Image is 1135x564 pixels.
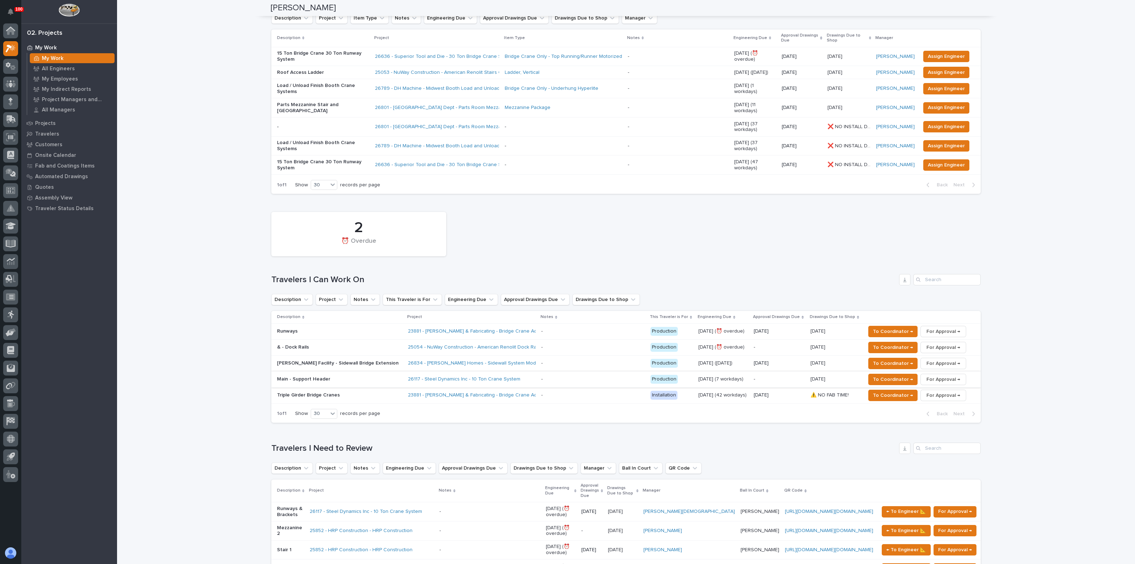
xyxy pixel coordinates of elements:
span: For Approval → [926,375,960,384]
button: ← To Engineer 📐 [882,525,931,536]
button: For Approval → [920,390,966,401]
p: & - Dock Rails [277,344,401,350]
h1: Travelers I Need to Review [271,443,896,454]
button: Ball In Court [619,462,663,474]
a: All Engineers [27,64,117,73]
span: For Approval → [938,546,972,554]
a: [PERSON_NAME] [643,547,682,553]
p: [DATE] [810,327,827,334]
input: Search [913,443,981,454]
p: [DATE] [754,392,804,398]
button: Assign Engineer [923,140,969,152]
button: For Approval → [920,342,966,353]
p: Approval Drawings Due [581,482,599,500]
a: 26636 - Superior Tool and Die - 30 Ton Bridge Crane System (2) 15 Ton Double Girder [375,54,572,60]
span: Assign Engineer [928,103,965,112]
span: Next [953,411,969,417]
p: [DATE] [782,124,821,130]
a: 26801 - [GEOGRAPHIC_DATA] Dept - Parts Room Mezzanine and Stairs with Gate [375,124,558,130]
button: For Approval → [934,506,976,518]
p: records per page [340,182,380,188]
tr: Runways & Brackets26117 - Steel Dynamics Inc - 10 Ton Crane System - [DATE] (⏰ overdue)[DATE][DAT... [271,502,988,521]
p: [DATE] [810,375,827,382]
div: - [541,360,543,366]
button: Engineering Due [424,12,477,24]
p: [DATE] ([DATE]) [734,70,776,76]
p: All Managers [42,107,75,113]
p: [DATE] [754,360,804,366]
button: Project [316,462,348,474]
h1: Travelers I Can Work On [271,275,896,285]
span: Assign Engineer [928,142,965,150]
p: Drawings Due to Shop [607,484,635,497]
p: [DATE] (⏰ overdue) [734,50,776,62]
div: - [628,162,629,168]
a: My Work [27,53,117,63]
div: - [439,528,441,534]
p: - [505,124,622,130]
div: - [628,86,629,92]
a: 23881 - [PERSON_NAME] & Fabricating - Bridge Crane Addition [408,392,549,398]
a: 26789 - DH Machine - Midwest Booth Load and Unload Station [375,86,517,92]
div: - [541,344,543,350]
p: Engineering Due [545,484,572,497]
a: [PERSON_NAME] [876,162,915,168]
tr: Main - Support Header26117 - Steel Dynamics Inc - 10 Ton Crane System - Production[DATE] (7 workd... [271,371,981,387]
button: ← To Engineer 📐 [882,506,931,518]
a: [PERSON_NAME] [876,105,915,111]
a: Onsite Calendar [21,150,117,160]
p: Manager [875,34,893,42]
p: Onsite Calendar [35,152,76,159]
p: Load / Unload Finish Booth Crane Systems [277,83,369,95]
button: Notes [350,294,380,305]
div: Production [650,359,678,368]
tr: Mezzanine 225852 - HRP Construction - HRP Construction - [DATE] (⏰ overdue)-[DATE][DATE] [PERSON_... [271,521,988,540]
p: [PERSON_NAME] [741,547,779,553]
p: Stair 1 [277,547,304,553]
span: To Coordinator → [873,375,913,384]
button: Item Type [350,12,389,24]
div: 30 [311,181,328,189]
p: [PERSON_NAME] [741,509,779,515]
button: This Traveler is For [383,294,442,305]
p: Project [407,313,422,321]
a: Project Managers and Engineers [27,94,117,104]
tr: Roof Access Ladder25053 - NuWay Construction - American Renolit Stairs Guardrail and Roof Ladder ... [271,66,981,79]
p: [DATE] (37 workdays) [734,140,776,152]
button: For Approval → [920,326,966,337]
button: Notes [392,12,421,24]
a: [URL][DOMAIN_NAME][DOMAIN_NAME] [785,509,873,514]
span: For Approval → [938,507,972,516]
button: Back [921,182,951,188]
button: Next [951,182,981,188]
div: - [628,143,629,149]
p: [DATE] (42 workdays) [698,392,748,398]
a: My Work [21,42,117,53]
div: - [439,547,441,553]
a: Travelers [21,128,117,139]
p: [DATE] [810,343,827,350]
button: Assign Engineer [923,83,969,94]
h2: [PERSON_NAME] [271,3,336,13]
a: 26636 - Superior Tool and Die - 30 Ton Bridge Crane System (2) 15 Ton Double Girder [375,162,572,168]
p: 100 [16,7,23,12]
button: Approval Drawings Due [501,294,570,305]
a: [PERSON_NAME] [876,86,915,92]
p: Notes [627,34,640,42]
p: Notes [439,487,452,494]
p: Mezzanine 2 [277,525,304,537]
p: [DATE] [827,52,844,60]
tr: Triple Girder Bridge Cranes23881 - [PERSON_NAME] & Fabricating - Bridge Crane Addition - Installa... [271,387,981,403]
p: - [505,143,622,149]
button: Approval Drawings Due [480,12,549,24]
a: All Managers [27,105,117,115]
a: Mezzanine Package [505,105,550,111]
p: [DATE] ([DATE]) [698,360,748,366]
p: QR Code [784,487,803,494]
p: [DATE] [608,507,624,515]
p: Travelers [35,131,59,137]
div: ⏰ Overdue [283,237,434,252]
p: Project [374,34,389,42]
p: Notes [541,313,553,321]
